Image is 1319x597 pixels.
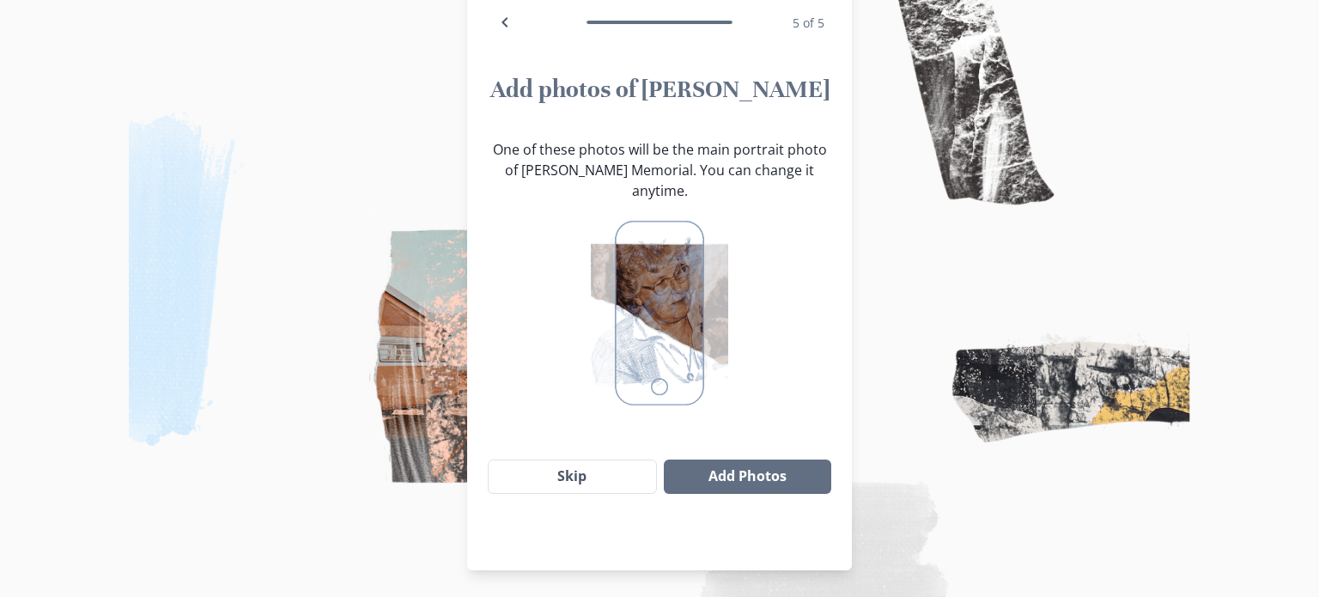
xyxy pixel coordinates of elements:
button: Back [488,5,522,40]
img: Portrait photo preview [591,215,728,411]
button: Add Photos [664,460,831,494]
p: One of these photos will be the main portrait photo of [PERSON_NAME] Memorial. You can change it ... [488,139,831,201]
button: Skip [488,460,657,494]
span: 5 of 5 [793,15,824,31]
h1: Add photos of [PERSON_NAME] [488,74,831,105]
